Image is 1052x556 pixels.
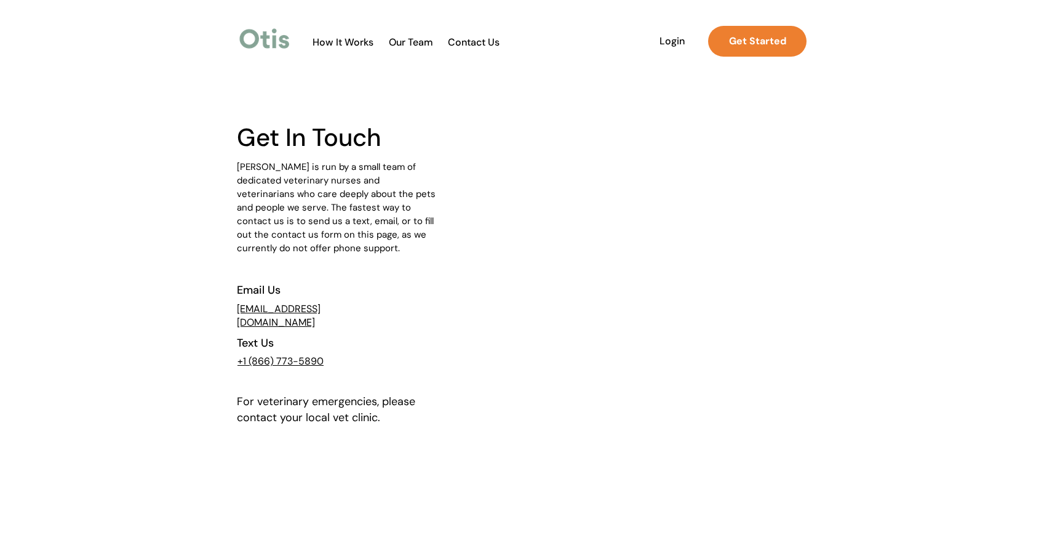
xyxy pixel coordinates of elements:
[237,336,274,350] span: Text Us
[298,355,324,368] u: 5890
[441,36,506,48] span: Contact Us
[306,36,380,49] a: How It Works
[441,36,506,49] a: Contact Us
[729,34,786,47] strong: Get Started
[644,35,700,47] span: Login
[708,26,807,57] a: Get Started
[237,355,298,368] a: +1 (866) 773-
[381,36,441,49] a: Our Team
[381,36,441,48] span: Our Team
[644,26,700,57] a: Login
[237,302,321,329] a: [EMAIL_ADDRESS][DOMAIN_NAME]
[237,161,436,254] span: [PERSON_NAME] is run by a small team of dedicated veterinary nurses and veterinarians who care de...
[306,36,380,48] span: How It Works
[453,80,792,172] iframe: Gorgias Contact Form
[237,283,281,297] span: Email Us
[237,394,415,425] span: For veterinary emergencies, please contact your local vet clinic.
[237,121,381,153] span: Get In Touch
